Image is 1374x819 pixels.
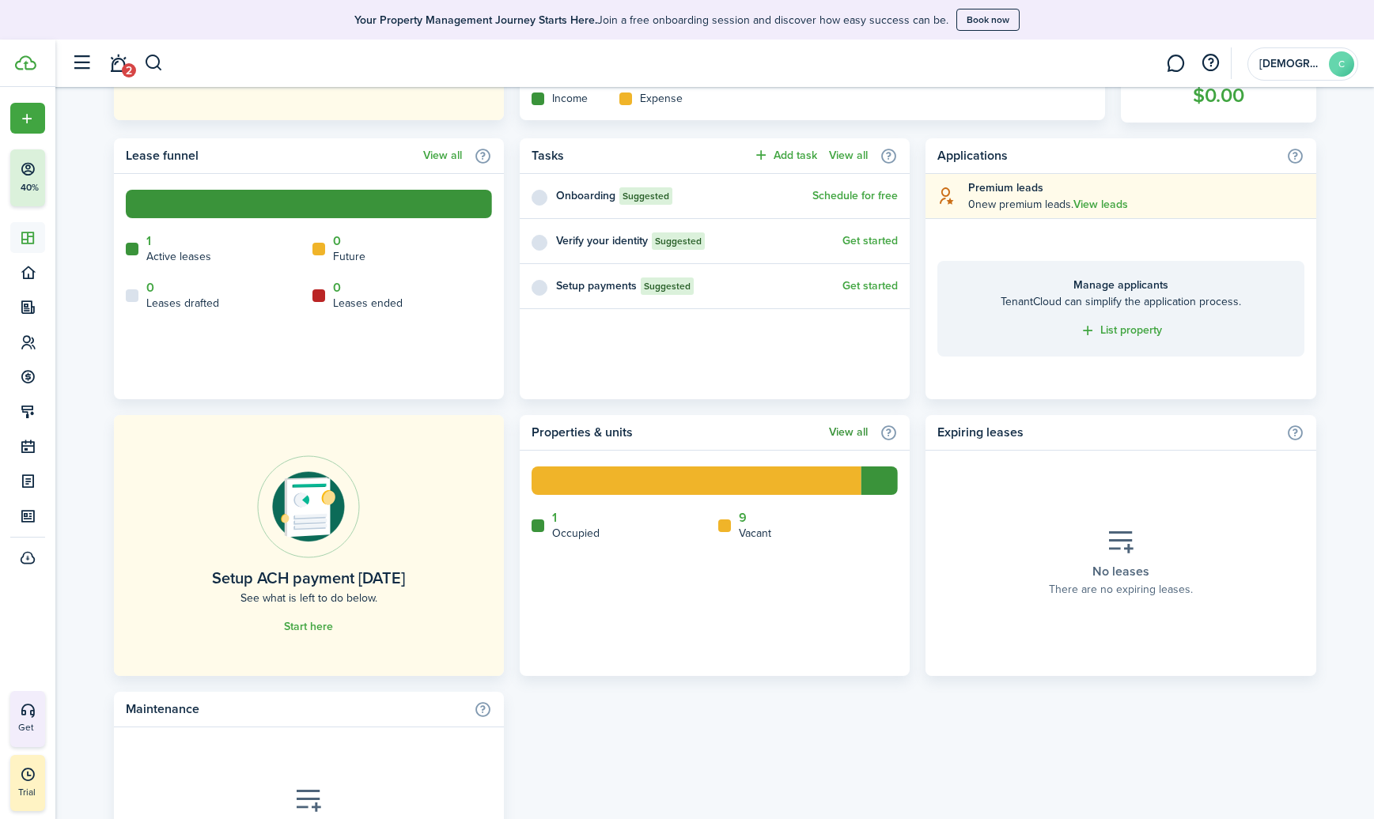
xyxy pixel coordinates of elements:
explanation-description: 0 new premium leads . [968,196,1304,213]
home-widget-title: Active leases [146,248,211,265]
span: Suggested [623,189,669,203]
home-widget-title: Expiring leases [937,423,1277,442]
button: Open menu [10,103,45,134]
button: Schedule for free [812,190,898,202]
button: Open resource center [1197,50,1224,77]
button: Get [10,691,45,746]
home-widget-title: Vacant [739,525,771,542]
a: 1 [146,234,151,248]
home-widget-title: Occupied [552,525,600,542]
explanation-title: Premium leads [968,179,1304,196]
a: View all [829,149,868,162]
a: Start here [284,621,333,633]
home-widget-title: Leases ended [333,295,403,311]
span: Suggested [644,279,691,293]
a: Trial [10,755,45,811]
home-widget-title: Applications [937,146,1277,165]
home-widget-title: Tasks [532,146,745,165]
span: Suggested [655,234,702,248]
a: Messaging [1160,43,1190,84]
button: Book now [956,9,1020,31]
button: Search [144,50,164,77]
home-placeholder-description: TenantCloud can simplify the application process. [953,293,1288,310]
home-placeholder-title: Manage applicants [953,277,1288,293]
widget-list-item-title: Verify your identity [556,232,648,249]
button: Open sidebar [66,48,97,78]
home-placeholder-title: Setup ACH payment [DATE] [212,566,405,590]
a: View leads [1073,198,1128,211]
a: List property [1080,322,1162,340]
home-widget-title: Future [333,248,365,265]
home-widget-title: Lease funnel [126,146,415,165]
widget-list-item-title: Setup payments [556,277,637,294]
a: 0 [146,281,154,295]
widget-stats-count: $0.00 [1137,81,1300,111]
placeholder-title: No leases [1092,562,1149,581]
a: View all [829,426,868,439]
a: Notifications [103,43,133,84]
span: 2 [122,63,136,77]
a: Get started [842,280,898,292]
i: soft [937,187,956,205]
a: 0 [333,234,341,248]
p: Get [18,721,115,734]
a: 1 [552,511,557,525]
a: View all [423,149,462,162]
placeholder-description: There are no expiring leases. [1049,581,1193,598]
a: 9 [739,511,747,525]
avatar-text: C [1329,51,1354,77]
button: 40% [10,149,142,206]
b: Your Property Management Journey Starts Here. [354,12,597,28]
p: Trial [18,785,81,799]
button: Get started [842,235,898,247]
home-widget-title: Income [552,90,588,107]
home-widget-title: Properties & units [532,423,821,442]
home-widget-title: Maintenance [126,700,466,719]
span: Christian [1259,58,1323,70]
button: Add task [753,146,817,164]
widget-list-item-title: Onboarding [556,187,615,204]
a: 0 [333,281,341,295]
img: Online payments [257,455,360,558]
home-placeholder-description: See what is left to do below. [240,590,377,606]
home-widget-title: Expense [640,90,683,107]
home-widget-title: Leases drafted [146,295,219,311]
img: TenantCloud [15,55,36,70]
p: 40% [20,181,40,194]
p: Join a free onboarding session and discover how easy success can be. [354,12,948,28]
